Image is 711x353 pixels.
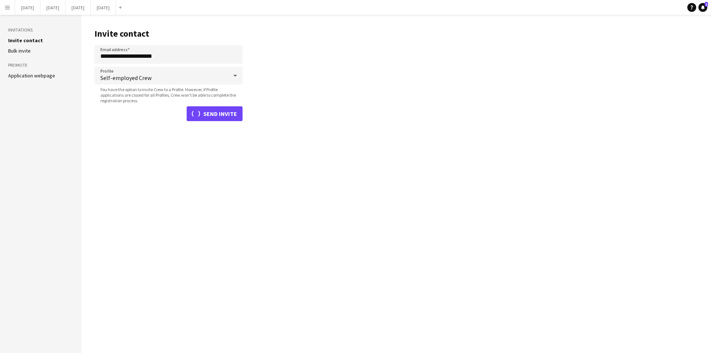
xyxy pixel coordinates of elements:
[94,28,243,39] h1: Invite contact
[94,87,243,103] span: You have the option to invite Crew to a Profile. However, if Profile applications are closed for ...
[8,37,43,44] a: Invite contact
[698,3,707,12] a: 1
[187,106,243,121] button: Send invite
[100,74,228,81] span: Self-employed Crew
[8,47,31,54] a: Bulk invite
[15,0,40,15] button: [DATE]
[40,0,66,15] button: [DATE]
[8,72,55,79] a: Application webpage
[91,0,116,15] button: [DATE]
[705,2,708,7] span: 1
[66,0,91,15] button: [DATE]
[8,27,73,33] h3: Invitations
[8,62,73,69] h3: Promote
